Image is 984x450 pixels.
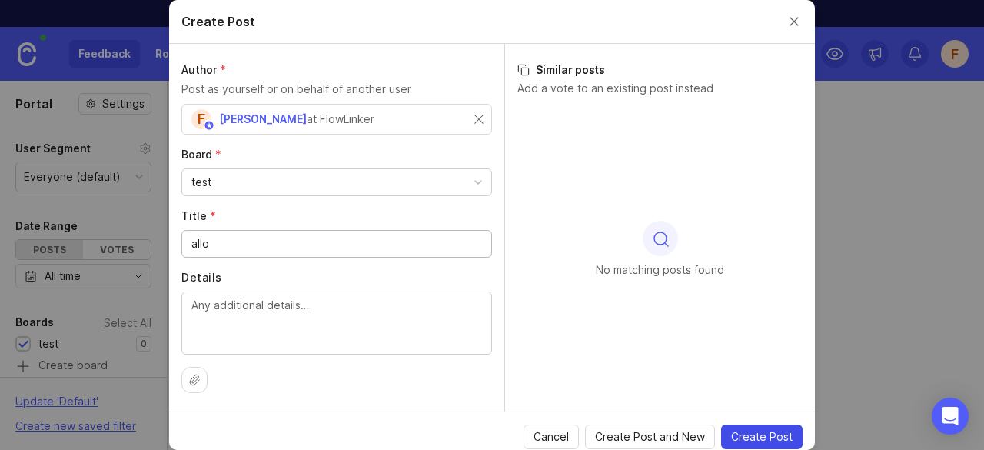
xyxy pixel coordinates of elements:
[181,148,221,161] span: Board (required)
[181,63,226,76] span: Author (required)
[595,429,705,445] span: Create Post and New
[517,81,803,96] p: Add a vote to an existing post instead
[786,13,803,30] button: Close create post modal
[524,425,579,449] button: Cancel
[534,429,569,445] span: Cancel
[731,429,793,445] span: Create Post
[191,235,482,252] input: Short, descriptive title
[219,112,307,125] span: [PERSON_NAME]
[307,111,374,128] div: at FlowLinker
[191,109,211,129] div: F
[932,398,969,435] div: Open Intercom Messenger
[721,425,803,449] button: Create Post
[596,262,724,278] p: No matching posts found
[181,81,492,98] p: Post as yourself or on behalf of another user
[181,209,216,222] span: Title (required)
[191,174,211,191] div: test
[585,425,715,449] button: Create Post and New
[517,62,803,78] h3: Similar posts
[204,120,215,132] img: member badge
[181,12,255,31] h2: Create Post
[181,270,492,285] label: Details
